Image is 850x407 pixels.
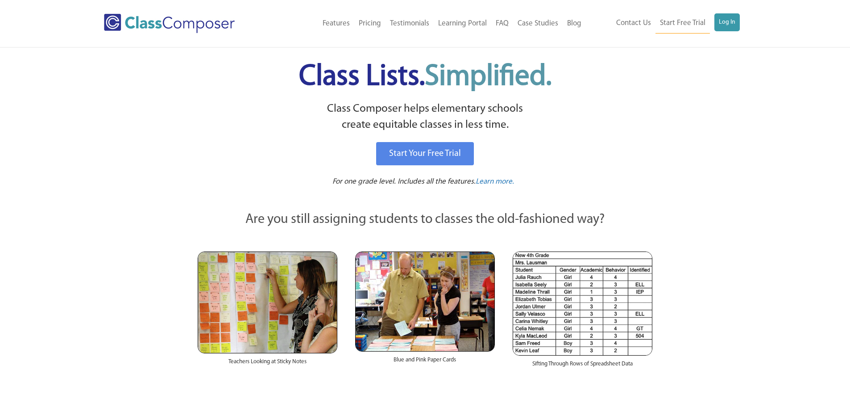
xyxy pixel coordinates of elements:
img: Class Composer [104,14,235,33]
span: Class Lists. [299,63,551,92]
a: Learn more. [476,176,514,188]
a: Features [318,14,354,34]
p: Class Composer helps elementary schools create equitable classes in less time. [196,101,654,134]
img: Spreadsheets [513,252,652,356]
div: Sifting Through Rows of Spreadsheet Data [513,356,652,377]
a: Start Your Free Trial [376,142,474,165]
p: Are you still assigning students to classes the old-fashioned way? [198,210,653,230]
a: Learning Portal [434,14,491,34]
div: Blue and Pink Paper Cards [355,352,495,373]
a: FAQ [491,14,513,34]
a: Contact Us [612,13,655,33]
a: Testimonials [386,14,434,34]
nav: Header Menu [586,13,740,34]
div: Teachers Looking at Sticky Notes [198,353,337,375]
a: Case Studies [513,14,563,34]
a: Start Free Trial [655,13,710,34]
span: Start Your Free Trial [389,149,461,158]
span: For one grade level. Includes all the features. [332,178,476,185]
a: Log In [714,13,740,31]
img: Blue and Pink Paper Cards [355,252,495,351]
a: Pricing [354,14,386,34]
img: Teachers Looking at Sticky Notes [198,252,337,353]
span: Learn more. [476,178,514,185]
nav: Header Menu [271,14,586,34]
a: Blog [563,14,586,34]
span: Simplified. [425,63,551,92]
